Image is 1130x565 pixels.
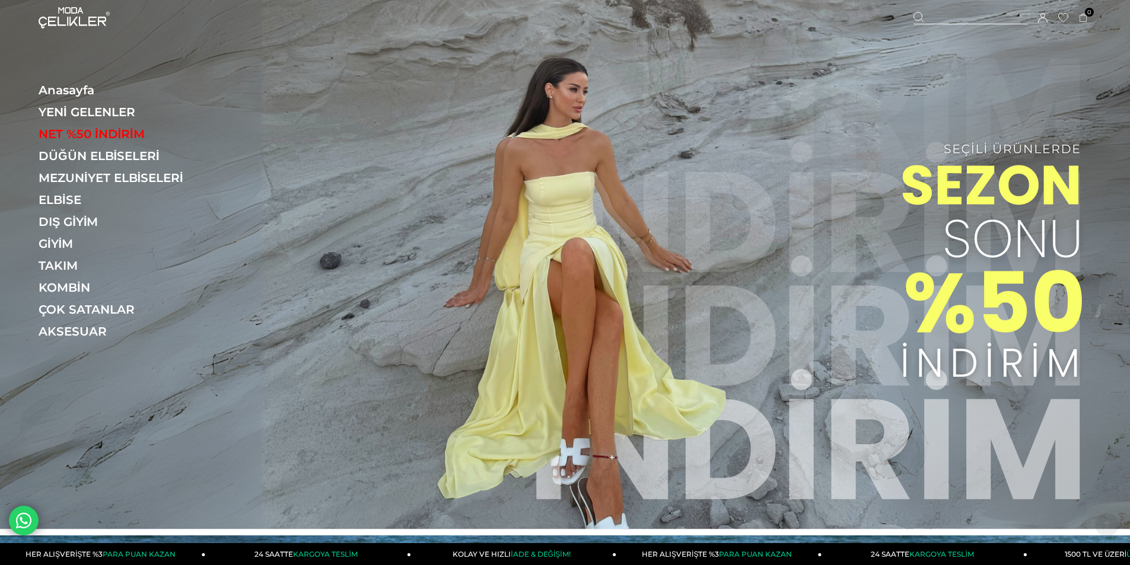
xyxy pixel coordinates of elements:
[39,83,202,97] a: Anasayfa
[822,543,1027,565] a: 24 SAATTEKARGOYA TESLİM
[39,280,202,295] a: KOMBİN
[39,105,202,119] a: YENİ GELENLER
[1085,8,1094,17] span: 0
[411,543,616,565] a: KOLAY VE HIZLIİADE & DEĞİŞİM!
[293,550,357,558] span: KARGOYA TESLİM
[39,127,202,141] a: NET %50 İNDİRİM
[909,550,973,558] span: KARGOYA TESLİM
[1079,14,1088,23] a: 0
[39,302,202,317] a: ÇOK SATANLAR
[206,543,411,565] a: 24 SAATTEKARGOYA TESLİM
[39,7,110,28] img: logo
[39,324,202,339] a: AKSESUAR
[39,171,202,185] a: MEZUNİYET ELBİSELERİ
[39,237,202,251] a: GİYİM
[39,193,202,207] a: ELBİSE
[39,149,202,163] a: DÜĞÜN ELBİSELERİ
[719,550,792,558] span: PARA PUAN KAZAN
[39,258,202,273] a: TAKIM
[616,543,822,565] a: HER ALIŞVERİŞTE %3PARA PUAN KAZAN
[511,550,570,558] span: İADE & DEĞİŞİM!
[39,215,202,229] a: DIŞ GİYİM
[103,550,176,558] span: PARA PUAN KAZAN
